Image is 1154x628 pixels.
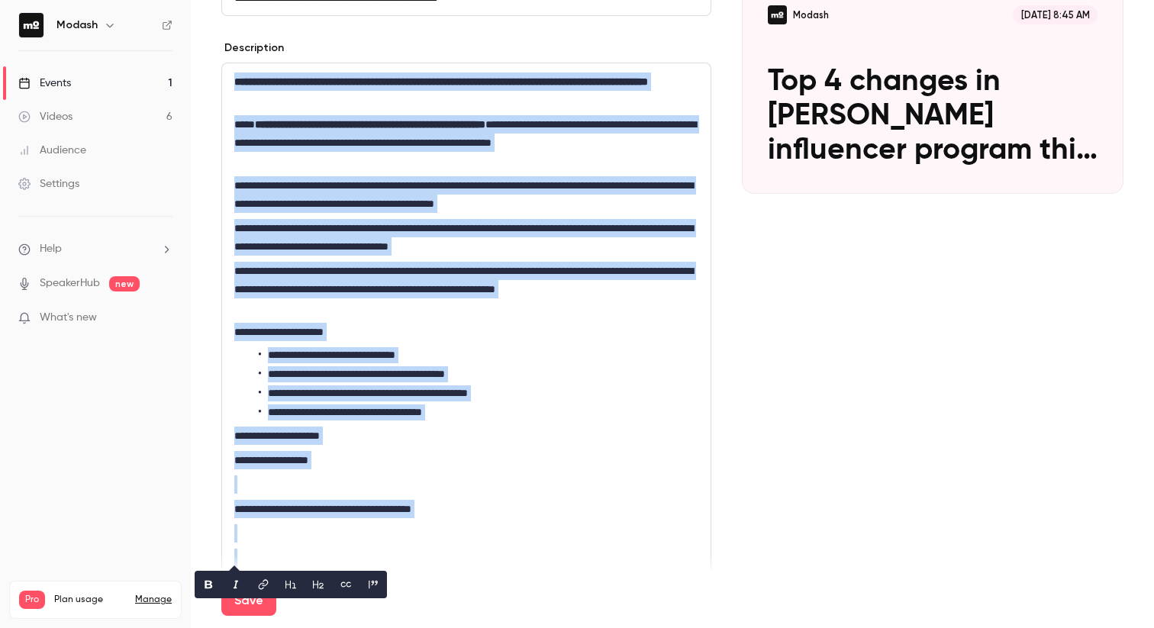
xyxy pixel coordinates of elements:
[19,591,45,609] span: Pro
[18,109,73,124] div: Videos
[251,572,276,597] button: link
[40,310,97,326] span: What's new
[18,176,79,192] div: Settings
[56,18,98,33] h6: Modash
[18,143,86,158] div: Audience
[221,40,284,56] label: Description
[54,594,126,606] span: Plan usage
[40,275,100,291] a: SpeakerHub
[222,63,711,607] div: editor
[18,241,172,257] li: help-dropdown-opener
[135,594,172,606] a: Manage
[221,585,276,616] button: Save
[109,276,140,291] span: new
[224,572,248,597] button: italic
[40,241,62,257] span: Help
[221,63,711,607] section: description
[19,13,44,37] img: Modash
[18,76,71,91] div: Events
[196,572,221,597] button: bold
[361,572,385,597] button: blockquote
